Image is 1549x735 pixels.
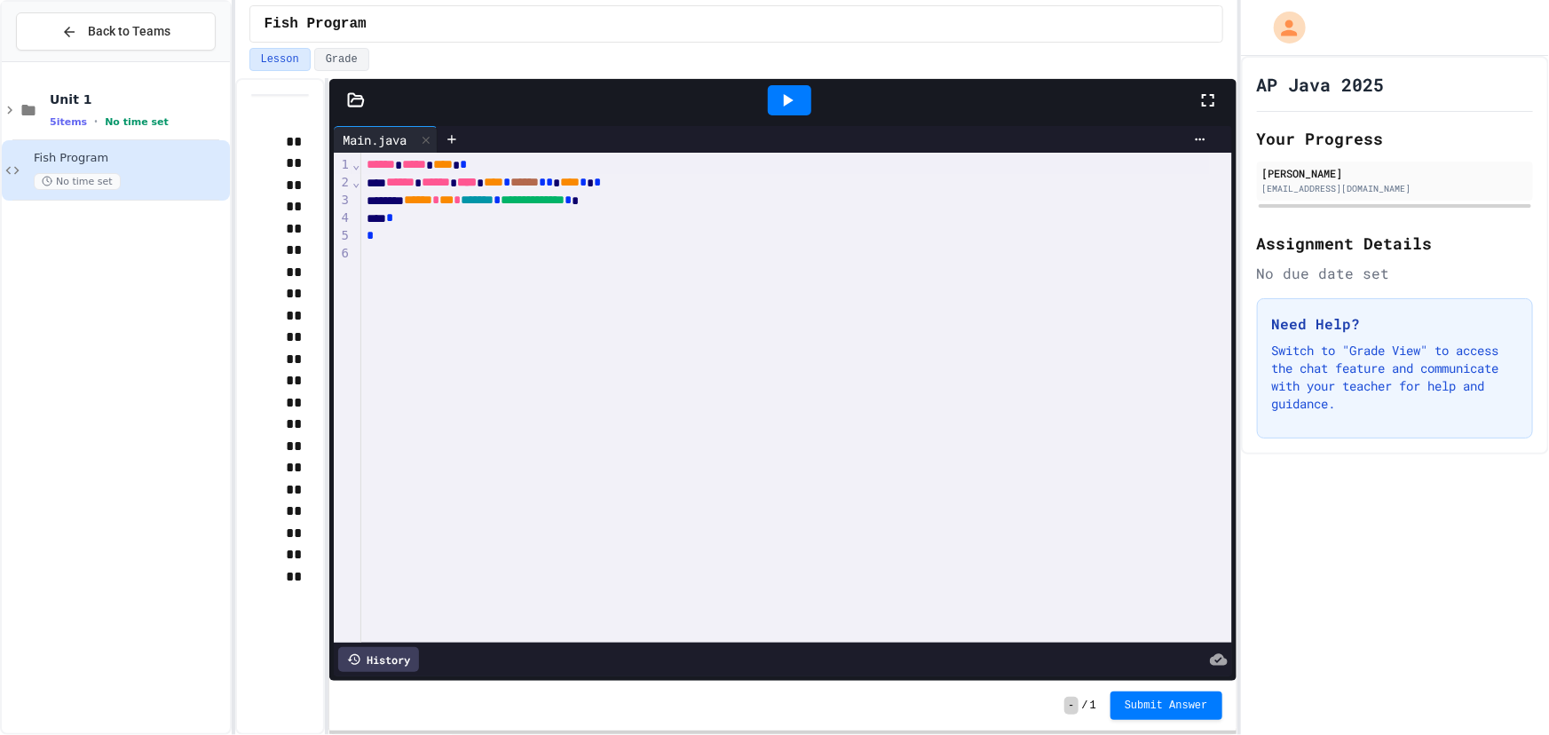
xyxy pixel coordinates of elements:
[1110,692,1222,720] button: Submit Answer
[1262,165,1528,181] div: [PERSON_NAME]
[352,175,360,189] span: Fold line
[1255,7,1310,48] div: My Account
[334,209,352,227] div: 4
[1262,182,1528,195] div: [EMAIL_ADDRESS][DOMAIN_NAME]
[1064,697,1078,715] span: -
[1257,126,1533,151] h2: Your Progress
[1257,72,1385,97] h1: AP Java 2025
[314,48,369,71] button: Grade
[94,115,98,129] span: •
[1082,699,1088,713] span: /
[352,157,360,171] span: Fold line
[1272,342,1518,413] p: Switch to "Grade View" to access the chat feature and communicate with your teacher for help and ...
[334,245,352,263] div: 6
[334,174,352,192] div: 2
[1090,699,1096,713] span: 1
[34,151,226,166] span: Fish Program
[334,156,352,174] div: 1
[1125,699,1208,713] span: Submit Answer
[338,647,419,672] div: History
[1257,231,1533,256] h2: Assignment Details
[50,91,226,107] span: Unit 1
[50,116,87,128] span: 5 items
[105,116,169,128] span: No time set
[34,173,121,190] span: No time set
[1257,263,1533,284] div: No due date set
[334,130,415,149] div: Main.java
[249,48,311,71] button: Lesson
[334,192,352,209] div: 3
[265,13,367,35] span: Fish Program
[88,22,170,41] span: Back to Teams
[334,126,438,153] div: Main.java
[1272,313,1518,335] h3: Need Help?
[16,12,216,51] button: Back to Teams
[334,227,352,245] div: 5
